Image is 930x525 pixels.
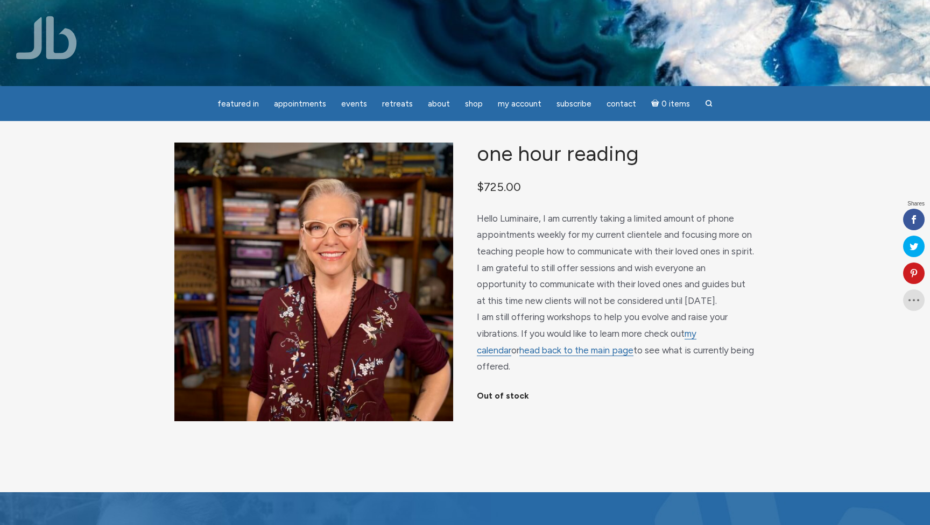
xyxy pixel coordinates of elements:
a: Contact [600,94,643,115]
a: My Account [491,94,548,115]
a: Retreats [376,94,419,115]
span: About [428,99,450,109]
span: Subscribe [556,99,591,109]
a: my calendar [477,328,696,356]
i: Cart [651,99,661,109]
a: Subscribe [550,94,598,115]
span: Hello Luminaire, I am currently taking a limited amount of phone appointments weekly for my curre... [477,213,754,372]
span: Contact [607,99,636,109]
span: Retreats [382,99,413,109]
span: My Account [498,99,541,109]
img: Jamie Butler. The Everyday Medium [16,16,77,59]
a: featured in [211,94,265,115]
span: $ [477,180,484,194]
img: One Hour Reading [174,143,453,421]
span: Events [341,99,367,109]
h1: One Hour Reading [477,143,756,166]
a: Shop [459,94,489,115]
span: featured in [217,99,259,109]
a: Events [335,94,374,115]
span: Shop [465,99,483,109]
span: Appointments [274,99,326,109]
a: About [421,94,456,115]
span: Shares [907,201,925,207]
bdi: 725.00 [477,180,521,194]
a: Cart0 items [645,93,696,115]
a: head back to the main page [519,345,633,356]
span: 0 items [661,100,690,108]
p: Out of stock [477,388,756,405]
a: Appointments [267,94,333,115]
